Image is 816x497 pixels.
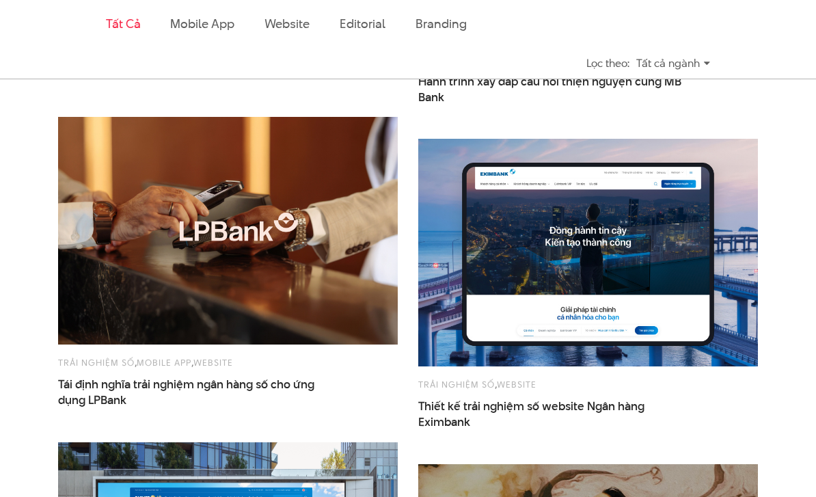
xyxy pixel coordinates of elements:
span: Thiết kế trải nghiệm số website Ngân hàng [418,399,692,430]
a: Website [497,378,536,390]
a: Mobile app [137,356,191,368]
div: , , [58,355,398,370]
a: Website [264,15,310,32]
a: Mobile app [170,15,234,32]
a: Editorial [340,15,385,32]
a: Website [193,356,233,368]
img: Eximbank Website Portal [418,139,758,366]
span: Tái định nghĩa trải nghiệm ngân hàng số cho ứng [58,377,331,408]
span: Bank [418,90,444,105]
div: Lọc theo: [586,51,629,75]
a: Branding [416,15,466,32]
span: Hành trình xây đắp cầu nối thiện nguyện cùng MB [418,74,692,105]
span: dụng LPBank [58,392,126,408]
a: Hành trình xây đắp cầu nối thiện nguyện cùng MBBank [418,74,692,105]
a: Trải nghiệm số [418,378,495,390]
a: Tái định nghĩa trải nghiệm ngân hàng số cho ứngdụng LPBank [58,377,331,408]
a: Trải nghiệm số [58,356,135,368]
div: Tất cả ngành [636,51,710,75]
div: , [418,377,758,392]
a: Thiết kế trải nghiệm số website Ngân hàngEximbank [418,399,692,430]
a: Tất cả [106,15,140,32]
span: Eximbank [418,414,470,430]
img: LPBank Thumb [58,117,398,345]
